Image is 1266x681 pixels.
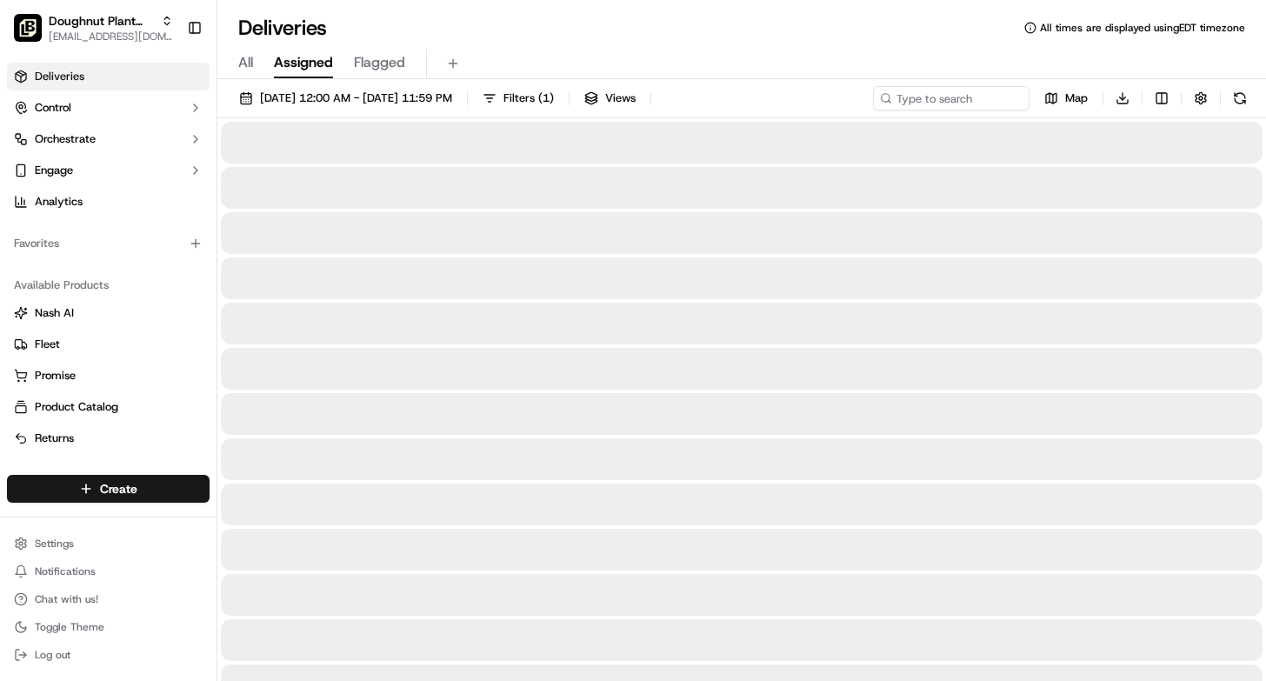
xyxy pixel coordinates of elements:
span: Toggle Theme [35,620,104,634]
span: [DATE] 12:00 AM - [DATE] 11:59 PM [260,90,452,106]
button: Views [576,86,643,110]
span: Views [605,90,636,106]
span: Product Catalog [35,399,118,415]
button: Control [7,94,210,122]
a: Product Catalog [14,399,203,415]
button: Promise [7,362,210,390]
button: Doughnut Plant (GCT)Doughnut Plant (GCT)[EMAIL_ADDRESS][DOMAIN_NAME] [7,7,180,49]
a: Nash AI [14,305,203,321]
span: Map [1065,90,1088,106]
button: Log out [7,643,210,667]
a: Promise [14,368,203,384]
span: Flagged [354,52,405,73]
span: Filters [503,90,554,106]
a: Fleet [14,337,203,352]
span: All times are displayed using EDT timezone [1040,21,1245,35]
button: Engage [7,157,210,184]
span: Log out [35,648,70,662]
input: Type to search [873,86,1029,110]
button: Chat with us! [7,587,210,611]
span: Assigned [274,52,333,73]
button: Doughnut Plant (GCT) [49,12,154,30]
span: Create [100,480,137,497]
a: Deliveries [7,63,210,90]
span: Orchestrate [35,131,96,147]
span: Fleet [35,337,60,352]
a: Analytics [7,188,210,216]
span: Control [35,100,71,116]
button: [EMAIL_ADDRESS][DOMAIN_NAME] [49,30,173,43]
div: Available Products [7,271,210,299]
span: Deliveries [35,69,84,84]
img: Doughnut Plant (GCT) [14,14,42,42]
button: Returns [7,424,210,452]
button: Toggle Theme [7,615,210,639]
button: Notifications [7,559,210,584]
span: Nash AI [35,305,74,321]
span: Promise [35,368,76,384]
button: Nash AI [7,299,210,327]
span: Notifications [35,564,96,578]
span: Settings [35,537,74,551]
span: All [238,52,253,73]
button: Orchestrate [7,125,210,153]
button: Settings [7,531,210,556]
button: Filters(1) [475,86,562,110]
button: Refresh [1228,86,1252,110]
span: Returns [35,431,74,446]
button: Create [7,475,210,503]
button: [DATE] 12:00 AM - [DATE] 11:59 PM [231,86,460,110]
span: Chat with us! [35,592,98,606]
span: ( 1 ) [538,90,554,106]
button: Product Catalog [7,393,210,421]
span: Engage [35,163,73,178]
a: Returns [14,431,203,446]
button: Map [1036,86,1096,110]
button: Fleet [7,330,210,358]
span: Analytics [35,194,83,210]
h1: Deliveries [238,14,327,42]
div: Favorites [7,230,210,257]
